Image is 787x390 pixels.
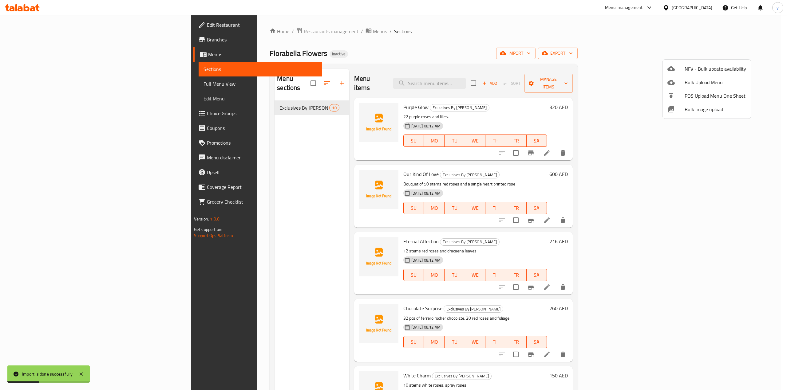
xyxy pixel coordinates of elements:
span: Bulk Upload Menu [685,79,746,86]
div: Import is done successfully [22,371,73,377]
li: Upload bulk menu [662,76,751,89]
span: NFV - Bulk update availability [685,65,746,72]
span: POS Upload Menu One Sheet [685,92,746,99]
span: Bulk Image upload [685,106,746,113]
li: POS Upload Menu One Sheet [662,89,751,103]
